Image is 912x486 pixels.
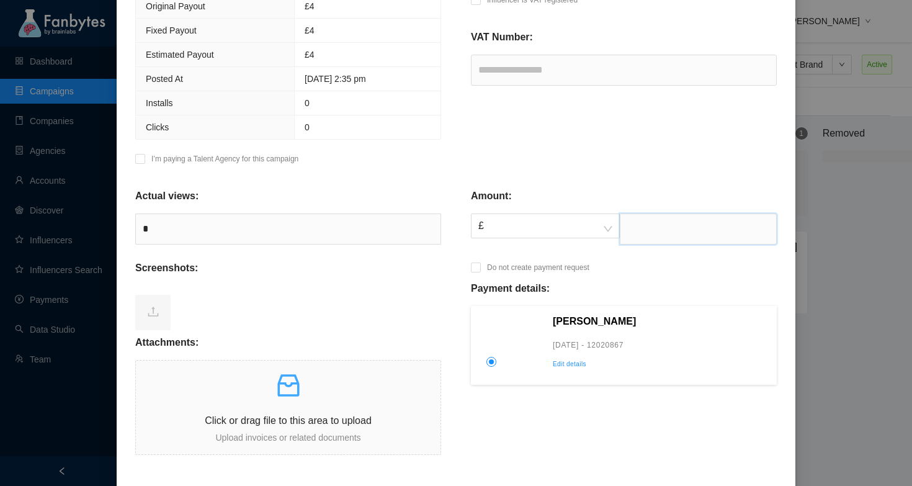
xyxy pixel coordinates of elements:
[146,1,205,11] span: Original Payout
[305,98,310,108] span: 0
[146,50,214,60] span: Estimated Payout
[135,189,199,204] p: Actual views:
[135,261,198,276] p: Screenshots:
[146,122,169,132] span: Clicks
[553,339,769,351] p: [DATE] - 12020867
[135,335,199,350] p: Attachments:
[471,281,550,296] p: Payment details:
[151,153,298,165] p: I’m paying a Talent Agency for this campaign
[147,305,159,318] span: upload
[305,25,315,35] span: £4
[305,50,315,60] span: £4
[305,1,315,11] span: £ 4
[146,25,197,35] span: Fixed Payout
[136,361,440,454] span: inboxClick or drag file to this area to uploadUpload invoices or related documents
[136,431,440,444] p: Upload invoices or related documents
[274,371,303,400] span: inbox
[471,189,512,204] p: Amount:
[487,261,589,274] p: Do not create payment request
[478,214,612,238] span: £
[136,413,440,428] p: Click or drag file to this area to upload
[553,314,769,329] p: [PERSON_NAME]
[305,122,310,132] span: 0
[471,30,533,45] p: VAT Number:
[146,98,173,108] span: Installs
[146,74,183,84] span: Posted At
[553,359,769,370] p: Edit details
[305,74,366,84] span: [DATE] 2:35 pm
